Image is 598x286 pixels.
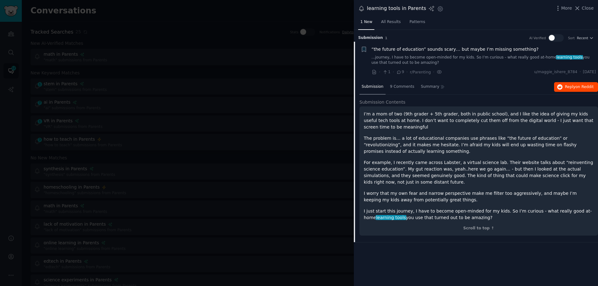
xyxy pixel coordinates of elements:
span: Patterns [410,19,425,25]
span: 1 New [360,19,372,25]
span: Submission [362,84,383,90]
span: learning tools [556,55,583,59]
span: Summary [421,84,439,90]
a: All Results [379,17,403,30]
a: ...journey, I have to become open-minded for my kids. So I’m curious - what really good at-homele... [372,55,596,66]
span: · [379,69,380,75]
span: Recent [577,36,588,40]
span: · [406,69,408,75]
span: All Results [381,19,401,25]
span: 1 [385,36,387,40]
a: 1 New [358,17,374,30]
span: r/Parenting [410,70,431,74]
span: [DATE] [583,69,596,75]
span: 1 [382,69,390,75]
div: learning tools in Parents [367,5,426,12]
p: I worry that my own fear and narrow perspective make me filter too aggressively, and maybe I’m ke... [364,190,594,203]
div: Scroll to top ↑ [364,226,594,231]
span: Submission Contents [359,99,406,105]
div: AI Verified [529,36,546,40]
span: Close [582,5,594,12]
span: · [393,69,394,75]
span: · [580,69,581,75]
span: · [433,69,434,75]
span: on Reddit [576,85,594,89]
span: u/maggie_ishere_8784 [534,69,577,75]
div: Sort [568,36,575,40]
a: “the future of education” sounds scary… but maybe I’m missing something? [372,46,539,53]
span: More [561,5,572,12]
p: The problem is… a lot of educational companies use phrases like “the future of education” or “rev... [364,135,594,155]
a: Patterns [407,17,427,30]
span: learning tools [376,215,406,220]
p: For example, I recently came across Labster, a virtual science lab. Their website talks about “re... [364,159,594,185]
span: 9 Comments [390,84,414,90]
button: More [555,5,572,12]
span: 9 [396,69,404,75]
button: Replyon Reddit [554,82,598,92]
button: Recent [577,36,594,40]
p: I’m a mom of two (9th grader + 5th grader, both in public school), and I like the idea of giving ... [364,111,594,130]
p: I just start this journey, I have to become open-minded for my kids. So I’m curious - what really... [364,208,594,221]
span: Submission [358,35,383,41]
button: Close [574,5,594,12]
span: Reply [565,84,594,90]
